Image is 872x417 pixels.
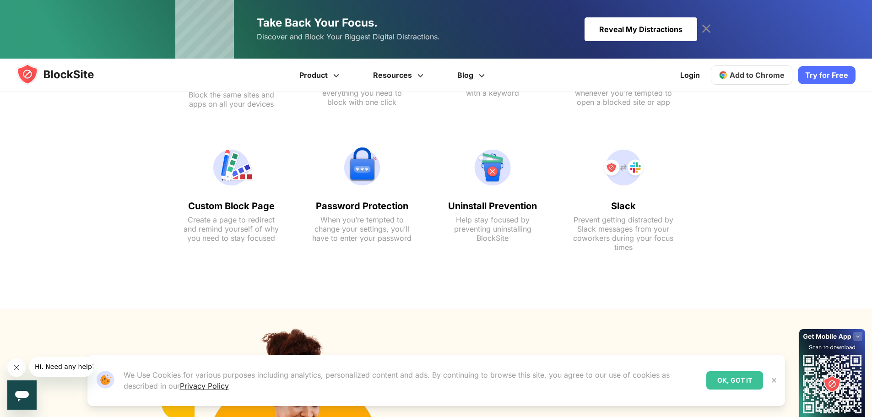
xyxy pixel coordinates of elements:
[442,200,543,211] text: Uninstall Prevention
[312,215,412,243] text: When you’re tempted to change your settings, you’ll have to enter your password
[730,70,785,80] span: Add to Chrome
[675,64,705,86] a: Login
[711,65,792,85] a: Add to Chrome
[798,66,856,84] a: Try for Free
[7,380,37,410] iframe: Pulsante per aprire la finestra di messaggistica
[573,215,674,252] text: Prevent getting distracted by Slack messages from your coworkers during your focus times
[706,371,763,390] div: OK, GOT IT
[770,377,778,384] img: Close
[768,374,780,386] button: Close
[357,59,442,92] a: Resources
[257,30,440,43] span: Discover and Block Your Biggest Digital Distractions.
[585,17,697,41] div: Reveal My Distractions
[573,79,674,107] text: Automatically redirect whenever you’re tempted to open a blocked site or app
[181,215,282,243] text: Create a page to redirect and remind yourself of why you need to stay focused
[257,16,378,29] span: Take Back Your Focus.
[181,200,282,211] text: Custom Block Page
[442,215,543,243] text: Help stay focused by preventing uninstalling BlockSite
[573,200,674,211] text: Slack
[29,357,93,377] iframe: Messaggio dall’azienda
[181,90,282,108] text: Block the same sites and apps on all your devices
[5,6,66,14] span: Hi. Need any help?
[124,369,699,391] p: We Use Cookies for various purposes including analytics, personalized content and ads. By continu...
[312,79,412,107] text: Use a category to block everything you need to block with one click
[442,59,503,92] a: Blog
[16,63,112,85] img: blocksite-icon.5d769676.svg
[7,358,26,377] iframe: Chiudi messaggio
[312,200,412,211] text: Password Protection
[719,70,728,80] img: chrome-icon.svg
[284,59,357,92] a: Product
[180,381,229,390] a: Privacy Policy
